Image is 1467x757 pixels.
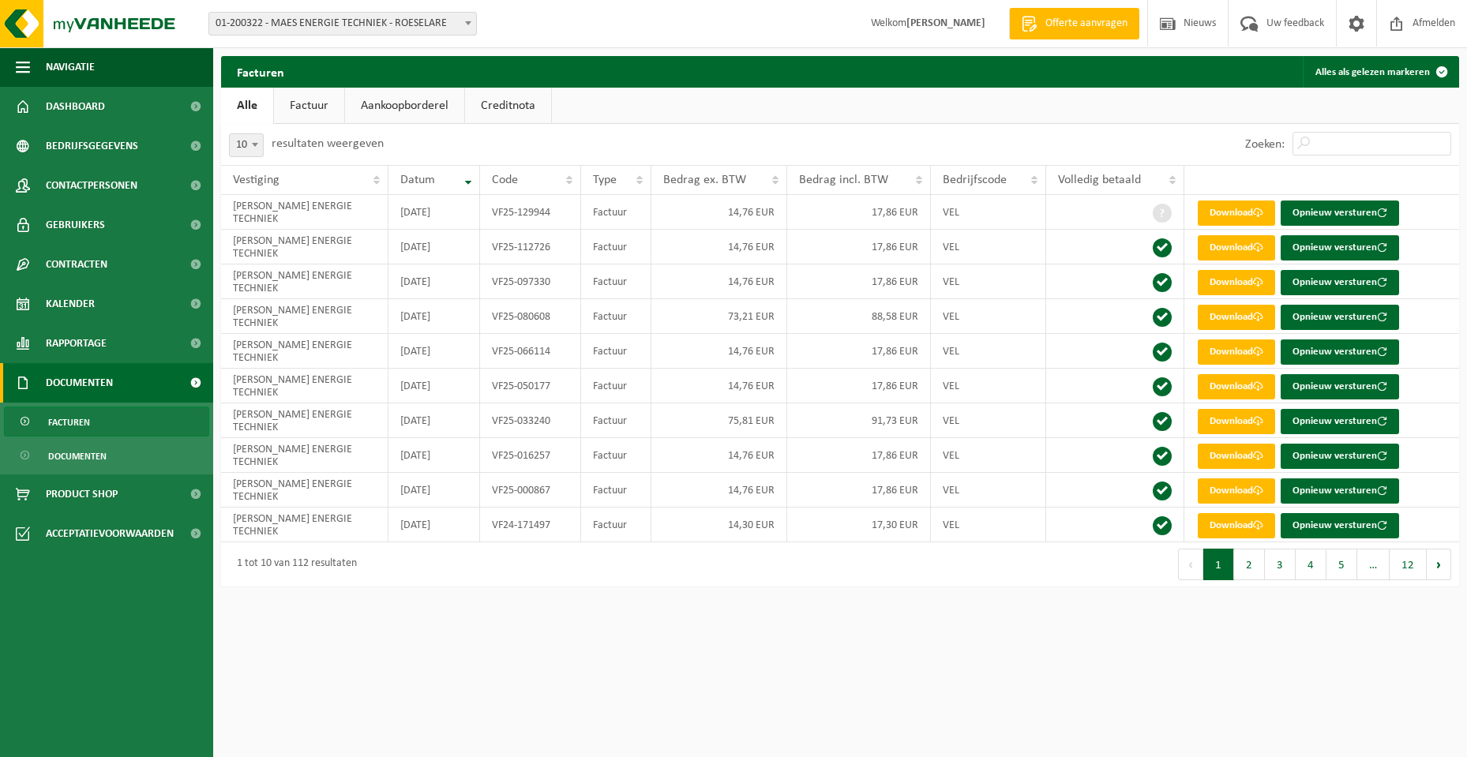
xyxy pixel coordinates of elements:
h2: Facturen [221,56,300,87]
span: Contracten [46,245,107,284]
a: Download [1198,270,1275,295]
td: 14,30 EUR [651,508,787,542]
td: [PERSON_NAME] ENERGIE TECHNIEK [221,334,388,369]
td: [PERSON_NAME] ENERGIE TECHNIEK [221,264,388,299]
td: 17,30 EUR [787,508,930,542]
a: Documenten [4,440,209,470]
td: Factuur [581,438,651,473]
td: Factuur [581,230,651,264]
span: … [1357,549,1390,580]
td: Factuur [581,369,651,403]
td: [DATE] [388,473,480,508]
label: resultaten weergeven [272,137,384,150]
td: 88,58 EUR [787,299,930,334]
td: Factuur [581,508,651,542]
div: 1 tot 10 van 112 resultaten [229,550,357,579]
label: Zoeken: [1245,138,1285,151]
td: 17,86 EUR [787,473,930,508]
span: Gebruikers [46,205,105,245]
td: VEL [931,369,1046,403]
td: [DATE] [388,508,480,542]
a: Download [1198,374,1275,399]
td: VF25-066114 [480,334,581,369]
span: Bedrag incl. BTW [799,174,888,186]
span: 10 [230,134,263,156]
button: Alles als gelezen markeren [1303,56,1458,88]
td: VEL [931,195,1046,230]
td: VF25-000867 [480,473,581,508]
a: Download [1198,444,1275,469]
td: 73,21 EUR [651,299,787,334]
td: Factuur [581,299,651,334]
td: VF25-080608 [480,299,581,334]
button: Next [1427,549,1451,580]
td: Factuur [581,473,651,508]
button: 5 [1326,549,1357,580]
td: Factuur [581,403,651,438]
button: Opnieuw versturen [1281,305,1399,330]
button: 2 [1234,549,1265,580]
td: 17,86 EUR [787,334,930,369]
span: 01-200322 - MAES ENERGIE TECHNIEK - ROESELARE [209,13,476,35]
a: Download [1198,235,1275,260]
span: Bedrijfsgegevens [46,126,138,166]
td: VF24-171497 [480,508,581,542]
td: 14,76 EUR [651,230,787,264]
td: VF25-129944 [480,195,581,230]
td: Factuur [581,334,651,369]
td: VF25-050177 [480,369,581,403]
button: Opnieuw versturen [1281,200,1399,226]
td: [PERSON_NAME] ENERGIE TECHNIEK [221,230,388,264]
td: [DATE] [388,334,480,369]
a: Download [1198,513,1275,538]
td: 17,86 EUR [787,264,930,299]
span: 10 [229,133,264,157]
button: Opnieuw versturen [1281,513,1399,538]
a: Offerte aanvragen [1009,8,1139,39]
td: 17,86 EUR [787,195,930,230]
button: Opnieuw versturen [1281,374,1399,399]
button: Opnieuw versturen [1281,444,1399,469]
td: VEL [931,230,1046,264]
span: Acceptatievoorwaarden [46,514,174,553]
button: Opnieuw versturen [1281,409,1399,434]
td: 17,86 EUR [787,369,930,403]
span: Bedrijfscode [943,174,1007,186]
span: Documenten [48,441,107,471]
td: 91,73 EUR [787,403,930,438]
td: [PERSON_NAME] ENERGIE TECHNIEK [221,438,388,473]
span: Kalender [46,284,95,324]
button: 12 [1390,549,1427,580]
td: VEL [931,438,1046,473]
td: VEL [931,334,1046,369]
td: 14,76 EUR [651,438,787,473]
span: Contactpersonen [46,166,137,205]
td: 14,76 EUR [651,264,787,299]
td: VF25-033240 [480,403,581,438]
td: VEL [931,508,1046,542]
a: Factuur [274,88,344,124]
a: Alle [221,88,273,124]
span: Offerte aanvragen [1041,16,1131,32]
a: Aankoopborderel [345,88,464,124]
button: Opnieuw versturen [1281,270,1399,295]
td: 75,81 EUR [651,403,787,438]
strong: [PERSON_NAME] [906,17,985,29]
button: Opnieuw versturen [1281,235,1399,260]
td: 17,86 EUR [787,230,930,264]
td: [PERSON_NAME] ENERGIE TECHNIEK [221,508,388,542]
td: [DATE] [388,195,480,230]
td: [DATE] [388,403,480,438]
button: Opnieuw versturen [1281,478,1399,504]
button: 3 [1265,549,1296,580]
td: [DATE] [388,299,480,334]
button: Previous [1178,549,1203,580]
td: [PERSON_NAME] ENERGIE TECHNIEK [221,369,388,403]
span: Code [492,174,518,186]
td: VEL [931,299,1046,334]
td: [DATE] [388,264,480,299]
td: Factuur [581,264,651,299]
td: [DATE] [388,438,480,473]
span: Bedrag ex. BTW [663,174,746,186]
td: Factuur [581,195,651,230]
